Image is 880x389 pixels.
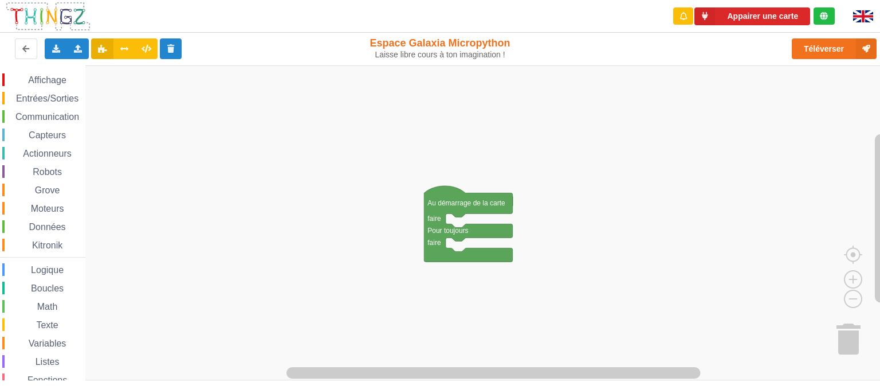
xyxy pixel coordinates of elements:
[34,357,61,367] span: Listes
[853,10,873,22] img: gb.png
[5,1,91,32] img: thingz_logo.png
[30,240,64,250] span: Kitronik
[27,130,68,140] span: Capteurs
[27,339,68,348] span: Variables
[365,37,516,60] div: Espace Galaxia Micropython
[427,199,505,207] text: Au démarrage de la carte
[427,239,441,247] text: faire
[36,302,60,312] span: Math
[14,94,80,103] span: Entrées/Sorties
[792,38,877,59] button: Téléverser
[34,320,60,330] span: Texte
[694,7,810,25] button: Appairer une carte
[21,149,73,158] span: Actionneurs
[33,185,62,195] span: Grove
[29,204,66,213] span: Moteurs
[427,227,468,235] text: Pour toujours
[31,167,64,177] span: Robots
[27,222,68,232] span: Données
[29,283,65,293] span: Boucles
[365,50,516,60] div: Laisse libre cours à ton imagination !
[29,265,65,275] span: Logique
[14,112,81,122] span: Communication
[26,375,69,385] span: Fonctions
[814,7,835,25] div: Tu es connecté au serveur de création de Thingz
[26,75,68,85] span: Affichage
[427,215,441,223] text: faire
